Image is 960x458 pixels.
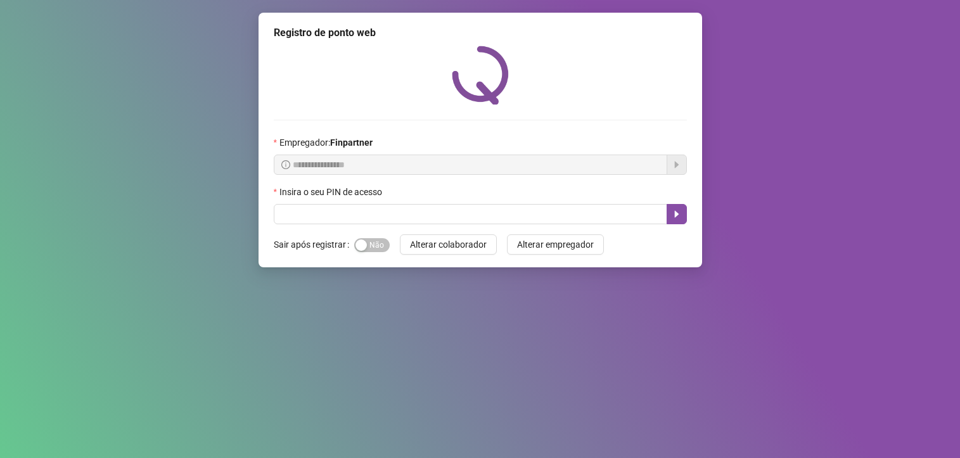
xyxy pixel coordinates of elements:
span: info-circle [281,160,290,169]
span: Alterar empregador [517,238,594,251]
label: Sair após registrar [274,234,354,255]
img: QRPoint [452,46,509,105]
button: Alterar colaborador [400,234,497,255]
strong: Finpartner [330,137,373,148]
div: Registro de ponto web [274,25,687,41]
label: Insira o seu PIN de acesso [274,185,390,199]
span: Empregador : [279,136,373,149]
button: Alterar empregador [507,234,604,255]
span: caret-right [672,209,682,219]
span: Alterar colaborador [410,238,487,251]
